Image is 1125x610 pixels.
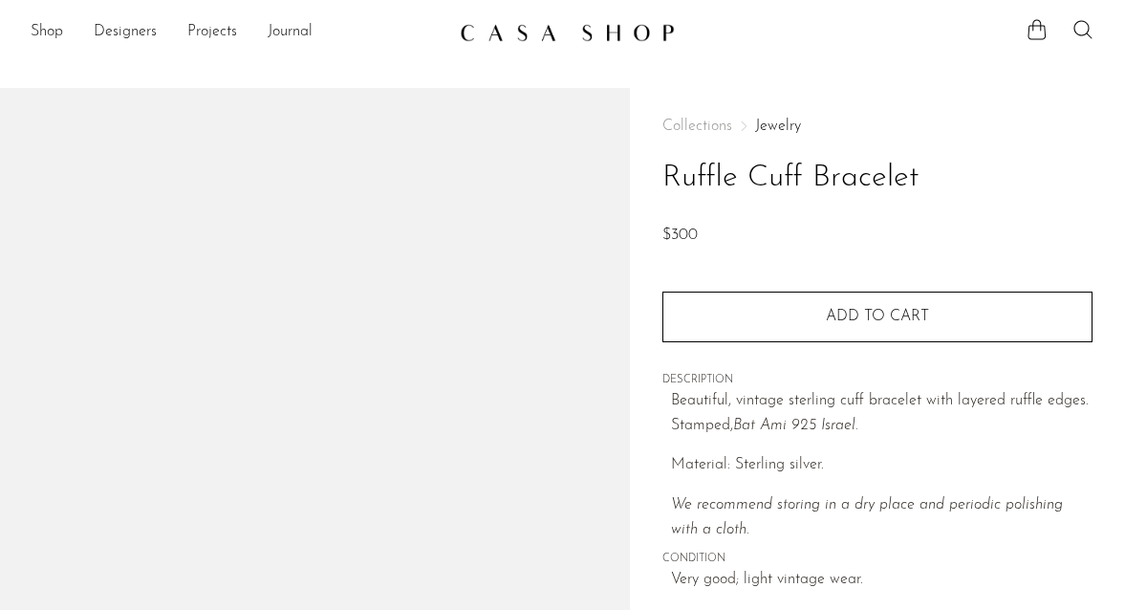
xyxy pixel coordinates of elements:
nav: Desktop navigation [31,16,444,49]
button: Add to cart [662,292,1093,341]
a: Jewelry [755,119,801,134]
span: Very good; light vintage wear. [671,568,1093,593]
a: Designers [94,20,157,45]
span: CONDITION [662,551,1093,568]
h1: Ruffle Cuff Bracelet [662,154,1093,203]
em: Bat Ami 925 Israel. [733,418,858,433]
a: Projects [187,20,237,45]
a: Journal [268,20,313,45]
p: Material: Sterling silver. [671,453,1093,478]
span: $300 [662,228,698,243]
nav: Breadcrumbs [662,119,1093,134]
span: Add to cart [826,309,929,324]
ul: NEW HEADER MENU [31,16,444,49]
a: Shop [31,20,63,45]
span: DESCRIPTION [662,372,1093,389]
em: We recommend storing in a dry place and periodic polishing with a cloth. [671,497,1063,537]
p: Beautiful, vintage sterling cuff bracelet with layered ruffle edges. Stamped, [671,389,1093,438]
span: Collections [662,119,732,134]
